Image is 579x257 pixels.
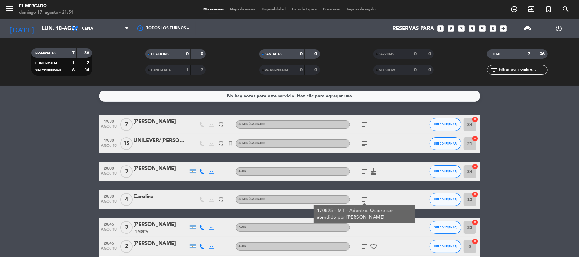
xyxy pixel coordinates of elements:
i: turned_in_not [545,5,552,13]
i: turned_in_not [228,141,234,146]
i: favorite_border [370,243,378,250]
i: looks_4 [468,24,476,33]
div: [PERSON_NAME] [134,240,188,248]
i: looks_3 [457,24,465,33]
strong: 36 [84,51,91,55]
div: UNILEVER/[PERSON_NAME] O [PERSON_NAME] [134,137,188,145]
span: RESERVADAS [35,52,56,55]
strong: 1 [72,61,75,65]
span: 20:45 [101,239,117,247]
i: subject [361,168,368,175]
strong: 0 [300,52,303,56]
button: SIN CONFIRMAR [430,137,461,150]
i: subject [361,243,368,250]
strong: 0 [414,52,417,56]
span: Sin menú asignado [238,123,266,125]
span: 20:45 [101,220,117,227]
span: SENTADAS [265,53,282,56]
div: Carolina [134,193,188,201]
span: Sin menú asignado [238,142,266,145]
button: SIN CONFIRMAR [430,221,461,234]
div: No hay notas para este servicio. Haz clic para agregar una [227,92,352,100]
div: [PERSON_NAME] [134,165,188,173]
input: Filtrar por nombre... [498,66,547,73]
strong: 0 [428,68,432,72]
span: SIN CONFIRMAR [434,123,457,126]
i: cancel [472,238,479,245]
i: subject [361,121,368,128]
span: SALON [238,170,247,172]
i: subject [361,140,368,147]
span: RE AGENDADA [265,69,289,72]
span: Mis reservas [200,8,227,11]
span: ago. 18 [101,227,117,235]
i: subject [361,196,368,203]
strong: 0 [186,52,189,56]
strong: 2 [87,61,91,65]
div: LOG OUT [543,19,574,38]
i: filter_list [490,66,498,74]
div: [PERSON_NAME] [134,118,188,126]
span: 20:30 [101,192,117,200]
span: ago. 18 [101,200,117,207]
i: [DATE] [5,22,38,36]
span: Lista de Espera [289,8,320,11]
strong: 0 [314,68,318,72]
i: cancel [472,191,479,198]
span: 15 [120,137,133,150]
i: add_box [499,24,507,33]
button: SIN CONFIRMAR [430,240,461,253]
strong: 36 [540,52,546,56]
span: SIN CONFIRMAR [35,69,61,72]
i: looks_one [436,24,445,33]
i: cancel [472,219,479,226]
span: SIN CONFIRMAR [434,245,457,248]
span: Tarjetas de regalo [343,8,379,11]
span: Mapa de mesas [227,8,258,11]
button: SIN CONFIRMAR [430,165,461,178]
span: ago. 18 [101,247,117,254]
i: headset_mic [218,141,224,146]
i: looks_6 [489,24,497,33]
i: search [562,5,569,13]
span: 2 [120,240,133,253]
strong: 7 [201,68,204,72]
strong: 7 [528,52,530,56]
span: ago. 18 [101,172,117,179]
span: SIN CONFIRMAR [434,142,457,145]
span: SALON [238,245,247,247]
span: Sin menú asignado [238,198,266,200]
span: SIN CONFIRMAR [434,170,457,173]
strong: 0 [201,52,204,56]
div: domingo 17. agosto - 21:51 [19,10,73,16]
i: arrow_drop_down [59,25,67,32]
i: cancel [472,135,479,142]
span: NO SHOW [379,69,395,72]
button: menu [5,4,14,16]
span: CHECK INS [151,53,169,56]
i: looks_two [447,24,455,33]
span: 3 [120,221,133,234]
span: TOTAL [491,53,501,56]
i: headset_mic [218,197,224,202]
span: CANCELADA [151,69,171,72]
i: cake [370,168,378,175]
span: Cena [82,26,93,31]
span: Disponibilidad [258,8,289,11]
i: menu [5,4,14,13]
i: looks_5 [478,24,486,33]
i: power_settings_new [555,25,562,32]
span: print [524,25,531,32]
strong: 7 [72,51,75,55]
i: cancel [472,163,479,170]
span: SALON [238,226,247,228]
strong: 0 [314,52,318,56]
span: SIN CONFIRMAR [434,198,457,201]
span: ago. 18 [101,144,117,151]
div: 170825 - MT - Adentro. Quiere ser atendido por [PERSON_NAME] [317,207,412,221]
span: Reservas para [392,26,434,32]
span: ago. 18 [101,125,117,132]
strong: 34 [84,68,91,72]
strong: 0 [428,52,432,56]
span: SIN CONFIRMAR [434,226,457,229]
